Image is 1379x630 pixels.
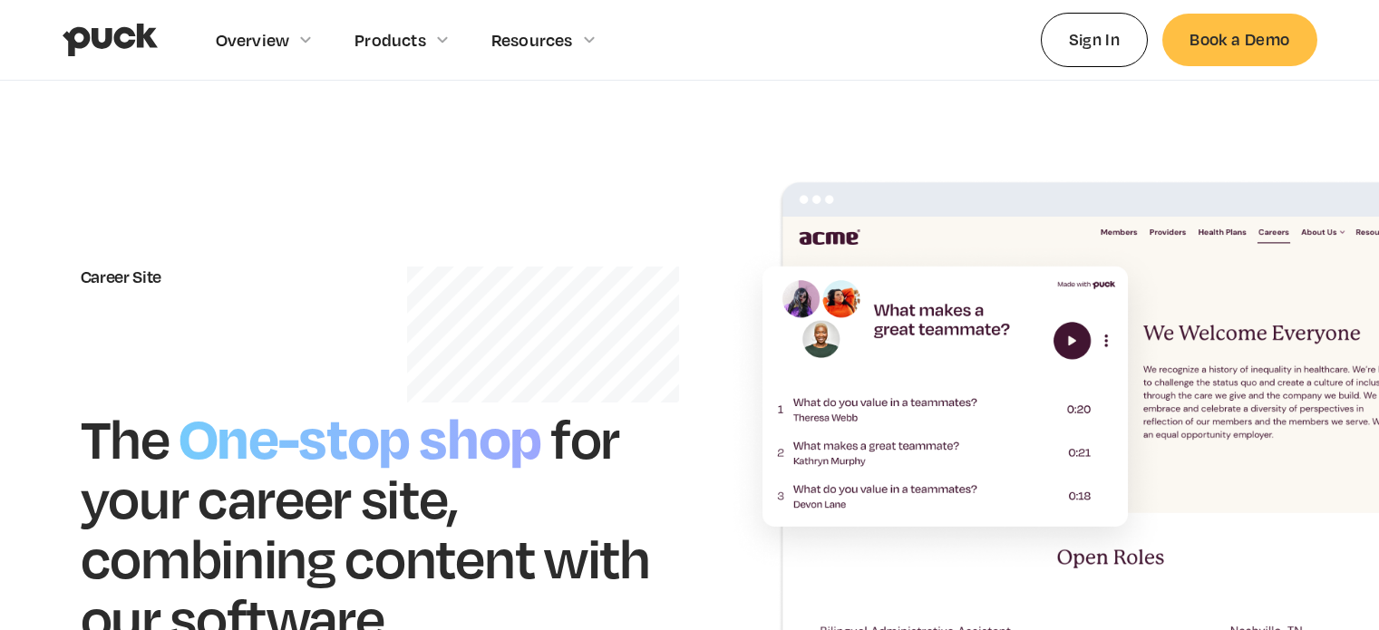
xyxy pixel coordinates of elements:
[1041,13,1149,66] a: Sign In
[354,30,426,50] div: Products
[1162,14,1316,65] a: Book a Demo
[170,396,551,474] h1: One-stop shop
[491,30,573,50] div: Resources
[81,267,654,286] div: Career Site
[81,403,170,471] h1: The
[216,30,290,50] div: Overview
